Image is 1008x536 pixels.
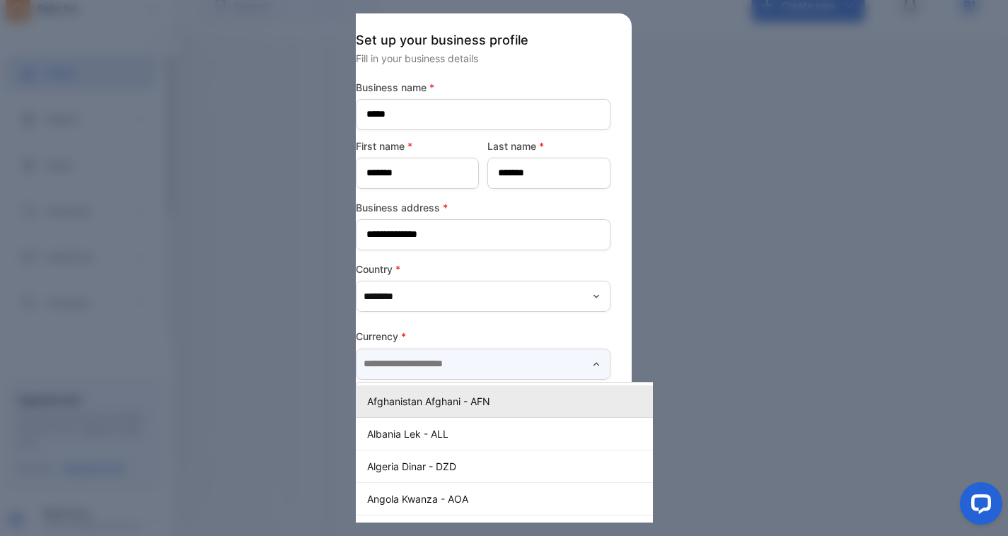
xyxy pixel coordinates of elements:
[367,459,708,474] p: Algeria Dinar - DZD
[356,139,479,153] label: First name
[487,139,610,153] label: Last name
[367,491,708,506] p: Angola Kwanza - AOA
[367,394,708,409] p: Afghanistan Afghani - AFN
[356,30,610,49] p: Set up your business profile
[949,477,1008,536] iframe: LiveChat chat widget
[367,426,708,441] p: Albania Lek - ALL
[356,51,610,66] p: Fill in your business details
[356,329,610,344] label: Currency
[356,200,610,215] label: Business address
[356,262,610,276] label: Country
[356,80,610,95] label: Business name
